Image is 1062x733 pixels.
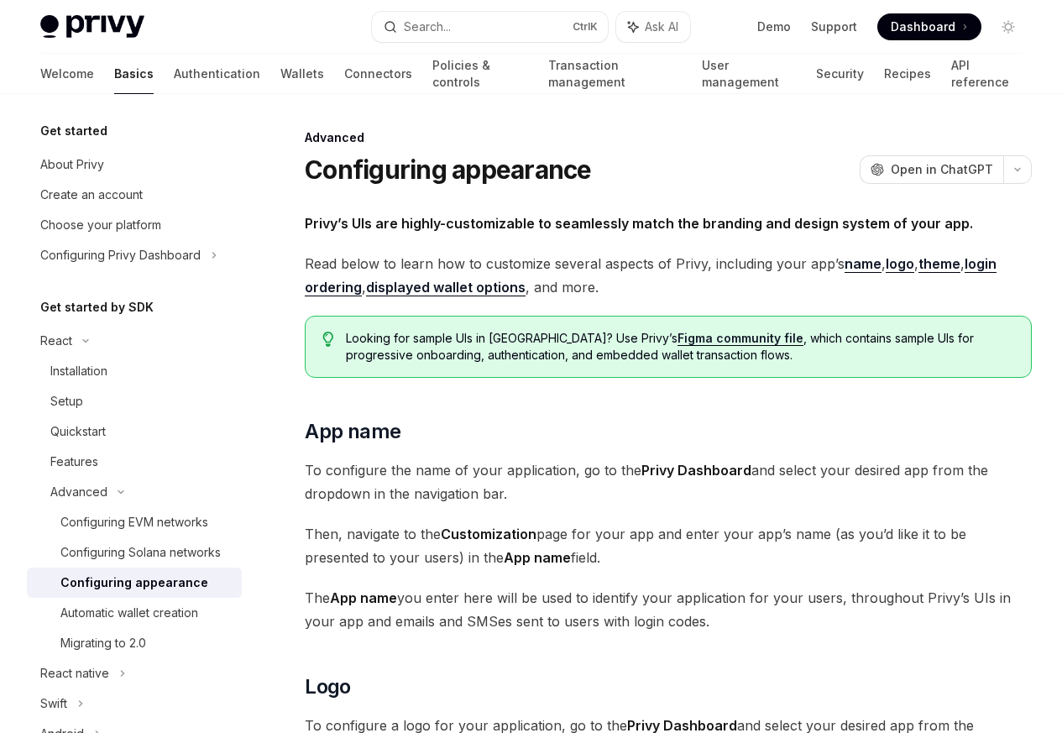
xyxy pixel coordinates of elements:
span: To configure the name of your application, go to the and select your desired app from the dropdow... [305,458,1032,505]
a: User management [702,54,797,94]
div: Features [50,452,98,472]
a: Policies & controls [432,54,528,94]
a: theme [918,255,960,273]
a: Configuring Solana networks [27,537,242,568]
strong: App name [330,589,397,606]
div: Swift [40,694,67,714]
img: light logo [40,15,144,39]
div: Quickstart [50,421,106,442]
svg: Tip [322,332,334,347]
a: name [845,255,882,273]
div: Advanced [305,129,1032,146]
a: Support [811,18,857,35]
span: Then, navigate to the page for your app and enter your app’s name (as you’d like it to be present... [305,522,1032,569]
div: Configuring Privy Dashboard [40,245,201,265]
a: Transaction management [548,54,681,94]
div: Configuring Solana networks [60,542,221,563]
a: About Privy [27,149,242,180]
div: Automatic wallet creation [60,603,198,623]
div: Search... [404,17,451,37]
a: Security [816,54,864,94]
div: React native [40,663,109,683]
div: Configuring appearance [60,573,208,593]
a: Features [27,447,242,477]
span: Dashboard [891,18,955,35]
a: Basics [114,54,154,94]
div: Configuring EVM networks [60,512,208,532]
a: Dashboard [877,13,981,40]
strong: Privy’s UIs are highly-customizable to seamlessly match the branding and design system of your app. [305,215,973,232]
button: Toggle dark mode [995,13,1022,40]
a: Recipes [884,54,931,94]
h1: Configuring appearance [305,154,592,185]
div: React [40,331,72,351]
div: Migrating to 2.0 [60,633,146,653]
h5: Get started [40,121,107,141]
a: Figma community file [677,331,803,346]
a: Create an account [27,180,242,210]
a: Configuring appearance [27,568,242,598]
span: App name [305,418,400,445]
a: Migrating to 2.0 [27,628,242,658]
button: Ask AI [616,12,690,42]
a: Quickstart [27,416,242,447]
a: Connectors [344,54,412,94]
span: The you enter here will be used to identify your application for your users, throughout Privy’s U... [305,586,1032,633]
div: Advanced [50,482,107,502]
div: Create an account [40,185,143,205]
span: Read below to learn how to customize several aspects of Privy, including your app’s , , , , , and... [305,252,1032,299]
a: Configuring EVM networks [27,507,242,537]
strong: Privy Dashboard [641,462,751,479]
div: Installation [50,361,107,381]
a: Installation [27,356,242,386]
a: Automatic wallet creation [27,598,242,628]
span: Logo [305,673,351,700]
a: Wallets [280,54,324,94]
a: logo [886,255,914,273]
a: displayed wallet options [366,279,526,296]
span: Looking for sample UIs in [GEOGRAPHIC_DATA]? Use Privy’s , which contains sample UIs for progress... [346,330,1014,364]
a: Setup [27,386,242,416]
div: Choose your platform [40,215,161,235]
h5: Get started by SDK [40,297,154,317]
div: About Privy [40,154,104,175]
div: Setup [50,391,83,411]
span: Ask AI [645,18,678,35]
a: Choose your platform [27,210,242,240]
span: Ctrl K [573,20,598,34]
strong: Customization [441,526,536,542]
a: Demo [757,18,791,35]
button: Open in ChatGPT [860,155,1003,184]
span: Open in ChatGPT [891,161,993,178]
a: Welcome [40,54,94,94]
a: Authentication [174,54,260,94]
button: Search...CtrlK [372,12,608,42]
a: API reference [951,54,1022,94]
strong: App name [504,549,571,566]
